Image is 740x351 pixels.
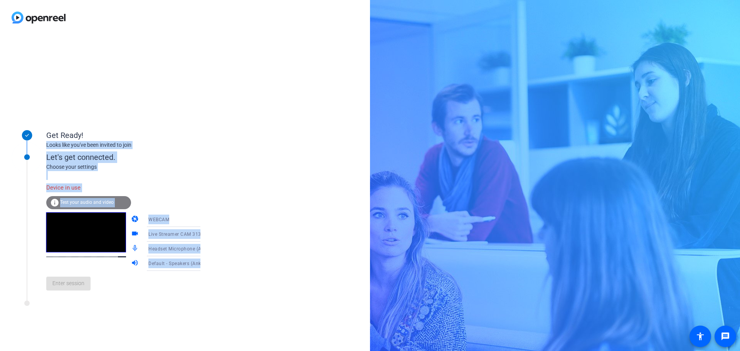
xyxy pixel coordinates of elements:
[148,260,262,266] span: Default - Speakers (Anker PowerConf) (291a:3301)
[148,231,230,237] span: Live Streamer CAM 313 (07ca:313a)
[131,244,140,254] mat-icon: mic_none
[721,332,730,341] mat-icon: message
[46,141,200,149] div: Looks like you've been invited to join
[50,198,59,207] mat-icon: info
[46,151,216,163] div: Let's get connected.
[131,230,140,239] mat-icon: videocam
[148,245,268,252] span: Headset Microphone (Anker PowerConf) (291a:3301)
[46,129,200,141] div: Get Ready!
[60,200,114,205] span: Test your audio and video
[46,163,216,171] div: Choose your settings
[46,180,131,196] div: Device in use
[696,332,705,341] mat-icon: accessibility
[148,217,169,222] span: WEBCAM
[131,215,140,224] mat-icon: camera
[131,259,140,268] mat-icon: volume_up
